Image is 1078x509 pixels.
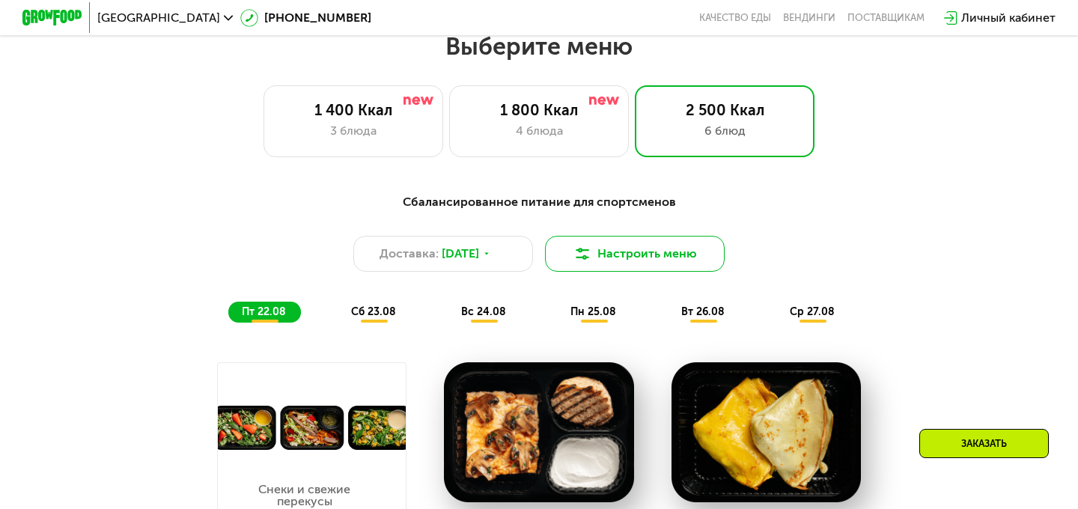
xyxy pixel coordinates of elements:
[651,101,799,119] div: 2 500 Ккал
[97,12,220,24] span: [GEOGRAPHIC_DATA]
[380,245,439,263] span: Доставка:
[465,101,613,119] div: 1 800 Ккал
[237,484,372,508] p: Снеки и свежие перекусы
[96,193,982,212] div: Сбалансированное питание для спортсменов
[699,12,771,24] a: Качество еды
[279,122,427,140] div: 3 блюда
[461,305,506,318] span: вс 24.08
[847,12,925,24] div: поставщикам
[442,245,479,263] span: [DATE]
[919,429,1049,458] div: Заказать
[545,236,725,272] button: Настроить меню
[465,122,613,140] div: 4 блюда
[48,31,1030,61] h2: Выберите меню
[351,305,396,318] span: сб 23.08
[790,305,835,318] span: ср 27.08
[279,101,427,119] div: 1 400 Ккал
[570,305,616,318] span: пн 25.08
[783,12,835,24] a: Вендинги
[240,9,371,27] a: [PHONE_NUMBER]
[651,122,799,140] div: 6 блюд
[961,9,1056,27] div: Личный кабинет
[242,305,286,318] span: пт 22.08
[681,305,725,318] span: вт 26.08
